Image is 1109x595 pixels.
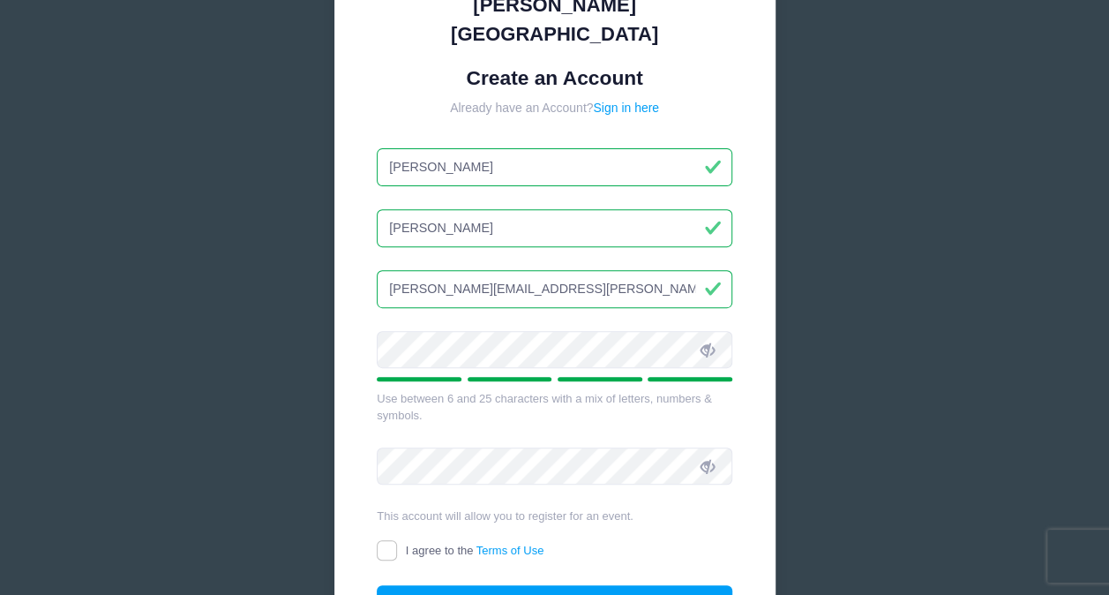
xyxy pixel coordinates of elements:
div: Use between 6 and 25 characters with a mix of letters, numbers & symbols. [377,390,732,425]
span: I agree to the [406,544,543,557]
input: Last Name [377,209,732,247]
a: Terms of Use [476,544,544,557]
h1: Create an Account [377,66,732,90]
div: This account will allow you to register for an event. [377,508,732,525]
input: First Name [377,148,732,186]
input: I agree to theTerms of Use [377,540,397,561]
input: Email [377,270,732,308]
div: Already have an Account? [377,99,732,117]
a: Sign in here [593,101,659,115]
